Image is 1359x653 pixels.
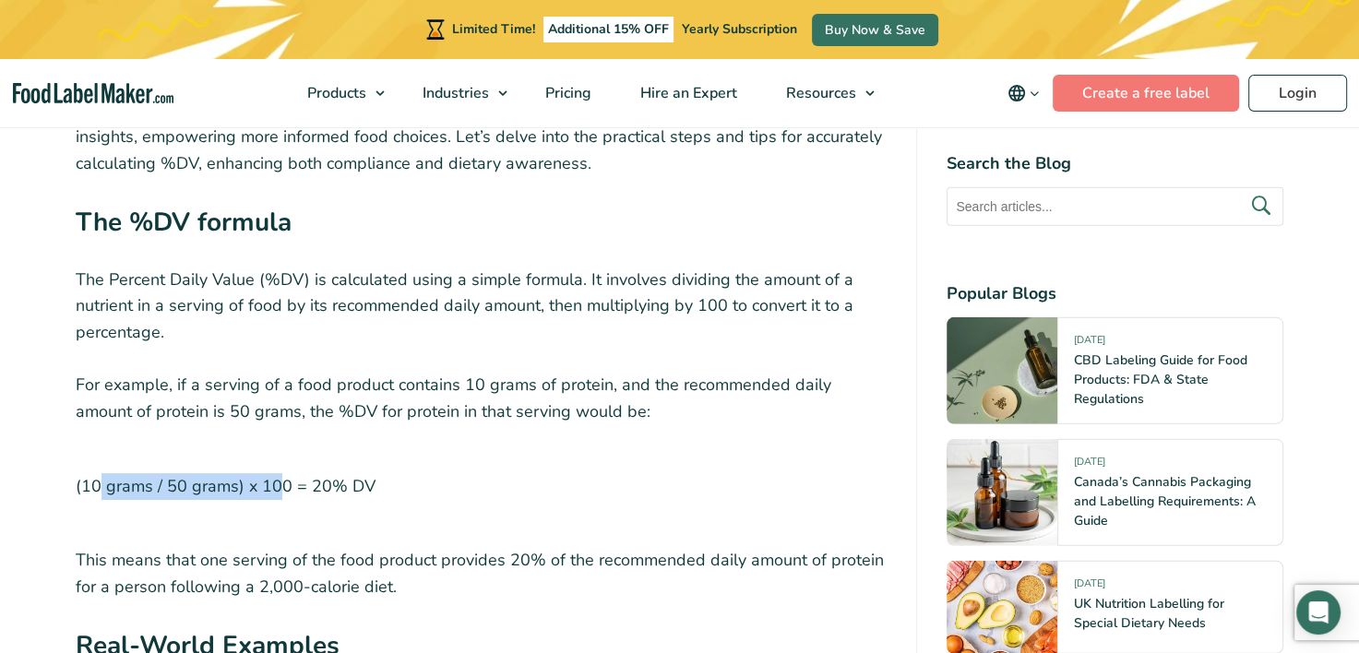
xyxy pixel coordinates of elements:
[1073,576,1104,598] span: [DATE]
[76,451,888,522] p: (10 grams / 50 grams) x 100 = 20% DV
[682,20,797,38] span: Yearly Subscription
[302,83,368,103] span: Products
[76,267,888,346] p: The Percent Daily Value (%DV) is calculated using a simple formula. It involves dividing the amou...
[635,83,739,103] span: Hire an Expert
[781,83,858,103] span: Resources
[1073,351,1246,408] a: CBD Labeling Guide for Food Products: FDA & State Regulations
[1073,595,1223,632] a: UK Nutrition Labelling for Special Dietary Needs
[1073,473,1255,529] a: Canada’s Cannabis Packaging and Labelling Requirements: A Guide
[947,187,1283,226] input: Search articles...
[1296,590,1341,635] div: Open Intercom Messenger
[1053,75,1239,112] a: Create a free label
[762,59,884,127] a: Resources
[1073,455,1104,476] span: [DATE]
[76,547,888,600] p: This means that one serving of the food product provides 20% of the recommended daily amount of p...
[947,281,1283,306] h4: Popular Blogs
[417,83,491,103] span: Industries
[616,59,757,127] a: Hire an Expert
[540,83,593,103] span: Pricing
[399,59,517,127] a: Industries
[812,14,938,46] a: Buy Now & Save
[283,59,394,127] a: Products
[76,372,888,425] p: For example, if a serving of a food product contains 10 grams of protein, and the recommended dai...
[76,205,292,240] strong: The %DV formula
[1248,75,1347,112] a: Login
[521,59,612,127] a: Pricing
[543,17,674,42] span: Additional 15% OFF
[452,20,535,38] span: Limited Time!
[947,151,1283,176] h4: Search the Blog
[1073,333,1104,354] span: [DATE]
